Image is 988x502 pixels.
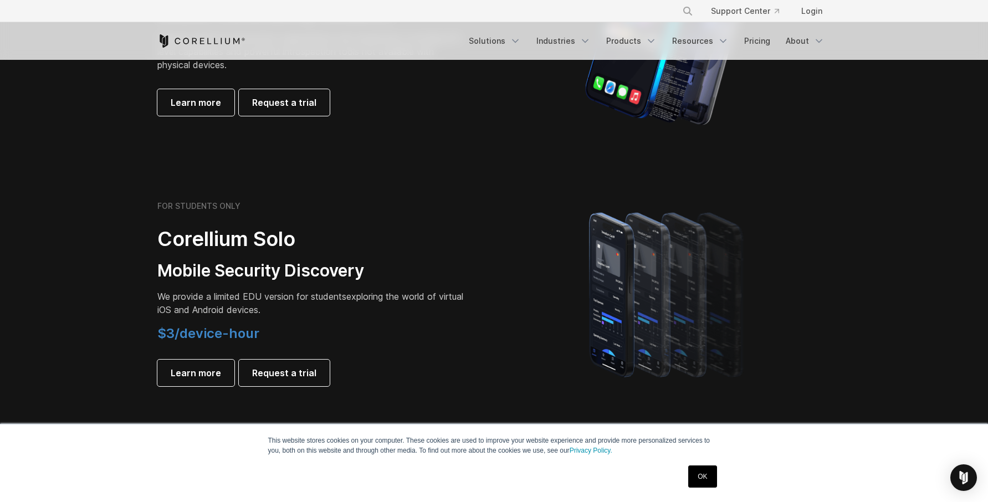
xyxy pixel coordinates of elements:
[792,1,831,21] a: Login
[950,464,977,491] div: Open Intercom Messenger
[157,291,346,302] span: We provide a limited EDU version for students
[600,31,663,51] a: Products
[157,360,234,386] a: Learn more
[779,31,831,51] a: About
[171,366,221,380] span: Learn more
[252,366,316,380] span: Request a trial
[530,31,597,51] a: Industries
[567,197,769,391] img: A lineup of four iPhone models becoming more gradient and blurred
[157,325,259,341] span: $3/device-hour
[570,447,612,454] a: Privacy Policy.
[462,31,528,51] a: Solutions
[678,1,698,21] button: Search
[239,360,330,386] a: Request a trial
[669,1,831,21] div: Navigation Menu
[157,227,468,252] h2: Corellium Solo
[688,465,716,488] a: OK
[157,89,234,116] a: Learn more
[157,260,468,281] h3: Mobile Security Discovery
[462,31,831,51] div: Navigation Menu
[738,31,777,51] a: Pricing
[157,201,240,211] h6: FOR STUDENTS ONLY
[157,290,468,316] p: exploring the world of virtual iOS and Android devices.
[171,96,221,109] span: Learn more
[239,89,330,116] a: Request a trial
[268,436,720,455] p: This website stores cookies on your computer. These cookies are used to improve your website expe...
[157,34,245,48] a: Corellium Home
[666,31,735,51] a: Resources
[702,1,788,21] a: Support Center
[252,96,316,109] span: Request a trial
